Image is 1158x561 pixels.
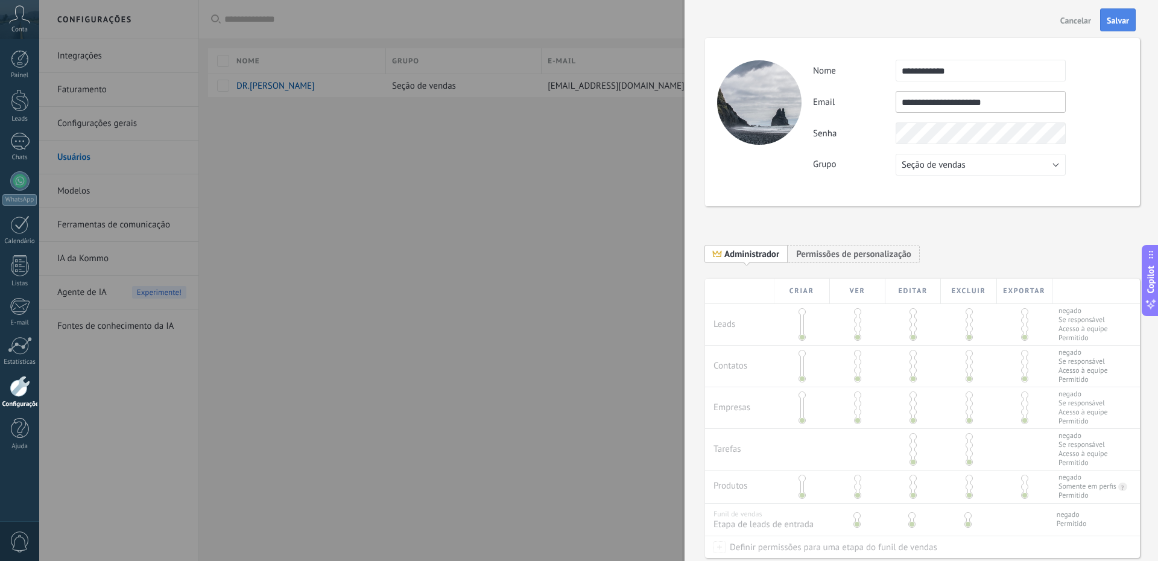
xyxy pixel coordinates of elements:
[2,194,37,206] div: WhatsApp
[813,128,896,139] label: Senha
[2,443,37,451] div: Ajuda
[1107,16,1129,25] span: Salvar
[724,249,779,260] span: Administrador
[11,26,28,34] span: Conta
[705,244,788,263] span: Administrador
[902,159,966,171] span: Seção de vendas
[1100,8,1136,31] button: Salvar
[1060,16,1091,25] span: Cancelar
[796,249,911,260] span: Permissões de personalização
[813,159,896,170] label: Grupo
[2,358,37,366] div: Estatísticas
[2,401,37,408] div: Configurações
[2,280,37,288] div: Listas
[813,65,896,77] label: Nome
[2,238,37,246] div: Calendário
[2,115,37,123] div: Leads
[813,97,896,108] label: Email
[2,154,37,162] div: Chats
[1145,266,1157,294] span: Copilot
[896,154,1066,176] button: Seção de vendas
[2,72,37,80] div: Painel
[1055,10,1096,30] button: Cancelar
[788,244,920,263] span: Add new role
[2,319,37,327] div: E-mail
